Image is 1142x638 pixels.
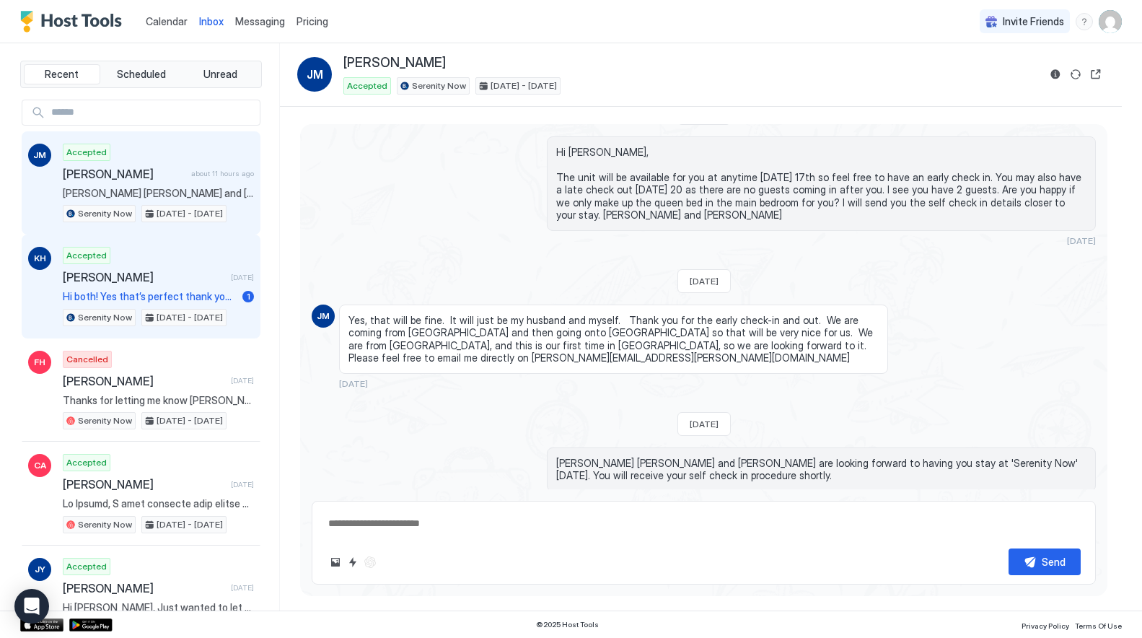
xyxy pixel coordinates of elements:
button: Unread [182,64,258,84]
span: [DATE] [690,276,719,287]
a: Messaging [235,14,285,29]
span: Serenity Now [78,207,132,220]
span: Serenity Now [78,311,132,324]
span: Hi both! Yes that’s perfect thank you so much ☺️ [63,290,237,303]
span: [DATE] [690,419,719,429]
span: Unread [203,68,237,81]
span: Privacy Policy [1022,621,1069,630]
span: Messaging [235,15,285,27]
span: Recent [45,68,79,81]
span: KH [34,252,46,265]
button: Open reservation [1087,66,1104,83]
span: Inbox [199,15,224,27]
a: Calendar [146,14,188,29]
a: App Store [20,619,63,632]
input: Input Field [45,100,260,125]
span: [DATE] [231,273,254,282]
button: Upload image [327,554,344,571]
span: Pricing [297,15,328,28]
span: [PERSON_NAME] [63,374,225,388]
span: [PERSON_NAME] [63,477,225,491]
span: [PERSON_NAME] [63,167,185,181]
span: [DATE] - [DATE] [491,79,557,92]
span: Thanks for letting me know [PERSON_NAME]. Book in with us again sometime. [PERSON_NAME] and [PERS... [63,394,254,407]
a: Google Play Store [69,619,113,632]
button: Reservation information [1047,66,1064,83]
button: Send [1009,549,1081,575]
span: [DATE] [231,583,254,593]
span: Hi [PERSON_NAME], The unit will be available for you at anytime [DATE] 17th so feel free to have ... [556,146,1086,222]
span: Serenity Now [78,518,132,531]
span: Cancelled [66,353,108,366]
span: Terms Of Use [1075,621,1122,630]
span: JM [317,310,330,323]
a: Inbox [199,14,224,29]
span: Serenity Now [412,79,466,92]
a: Host Tools Logo [20,11,128,32]
span: JM [33,149,46,162]
span: about 11 hours ago [191,169,254,178]
span: FH [34,356,45,369]
div: menu [1076,13,1093,30]
span: [DATE] [231,376,254,385]
span: © 2025 Host Tools [536,620,599,629]
span: Accepted [66,146,107,159]
span: JY [35,563,45,576]
span: CA [34,459,46,472]
span: Scheduled [117,68,166,81]
span: JM [307,66,323,83]
span: Calendar [146,15,188,27]
span: Accepted [66,560,107,573]
div: tab-group [20,61,262,88]
span: [DATE] [1067,235,1096,246]
div: User profile [1099,10,1122,33]
span: Accepted [66,456,107,469]
span: [PERSON_NAME] [63,581,225,595]
span: 1 [247,291,250,302]
a: Privacy Policy [1022,617,1069,632]
span: Yes, that will be fine. It will just be my husband and myself. Thank you for the early check-in a... [348,314,879,364]
button: Quick reply [344,554,361,571]
span: [DATE] - [DATE] [157,414,223,427]
span: [DATE] - [DATE] [157,207,223,220]
span: Serenity Now [78,414,132,427]
button: Sync reservation [1067,66,1084,83]
span: [DATE] - [DATE] [157,518,223,531]
a: Terms Of Use [1075,617,1122,632]
button: Recent [24,64,100,84]
span: [PERSON_NAME] [PERSON_NAME] and [PERSON_NAME] are looking forward to having you stay at 'Serenity... [556,457,1086,482]
button: Scheduled [103,64,180,84]
span: Accepted [347,79,387,92]
div: Open Intercom Messenger [14,589,49,624]
span: [PERSON_NAME] [PERSON_NAME] and [PERSON_NAME] are looking forward to having you stay at 'Serenity... [63,187,254,200]
span: Hi [PERSON_NAME], Just wanted to let you know that [PERSON_NAME] and I are in the [GEOGRAPHIC_DAT... [63,601,254,614]
span: [DATE] [339,378,368,389]
span: Invite Friends [1003,15,1064,28]
span: Lo Ipsumd, S amet consecte adip elitse do eiusm. Temp inci utla etdo. Mag aliq enim ad minim ven ... [63,497,254,510]
span: [DATE] [231,480,254,489]
span: [DATE] - [DATE] [157,311,223,324]
span: Accepted [66,249,107,262]
div: Send [1042,554,1066,569]
span: [PERSON_NAME] [343,55,446,71]
span: [PERSON_NAME] [63,270,225,284]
